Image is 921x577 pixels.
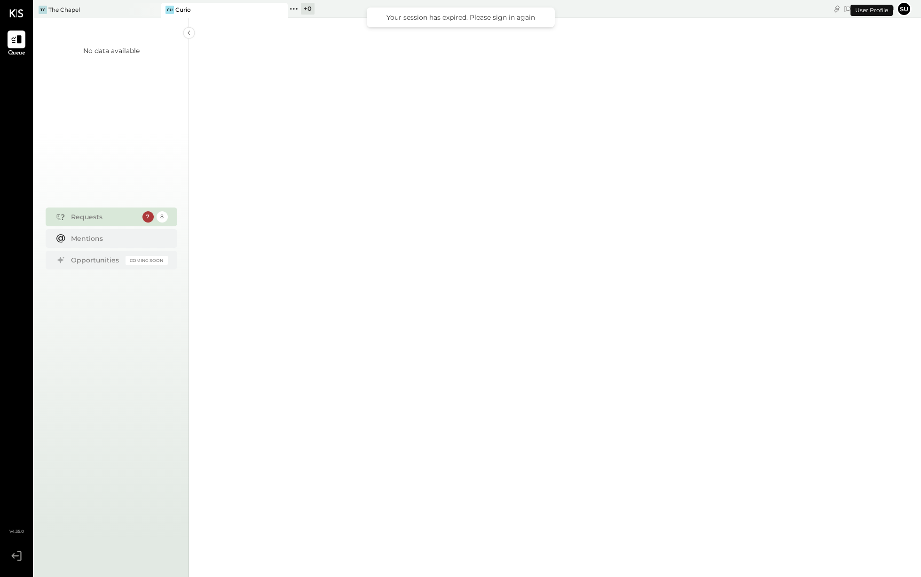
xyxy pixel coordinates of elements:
[142,211,154,223] div: 7
[126,256,168,265] div: Coming Soon
[83,46,140,55] div: No data available
[8,49,25,58] span: Queue
[832,4,842,14] div: copy link
[71,234,163,243] div: Mentions
[850,5,893,16] div: User Profile
[175,6,191,14] div: Curio
[165,6,174,14] div: Cu
[48,6,80,14] div: The Chapel
[897,1,912,16] button: su
[844,4,894,13] div: [DATE]
[0,31,32,58] a: Queue
[376,13,545,22] div: Your session has expired. Please sign in again
[39,6,47,14] div: TC
[71,212,138,222] div: Requests
[71,255,121,265] div: Opportunities
[301,3,315,15] div: + 0
[157,211,168,223] div: 8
